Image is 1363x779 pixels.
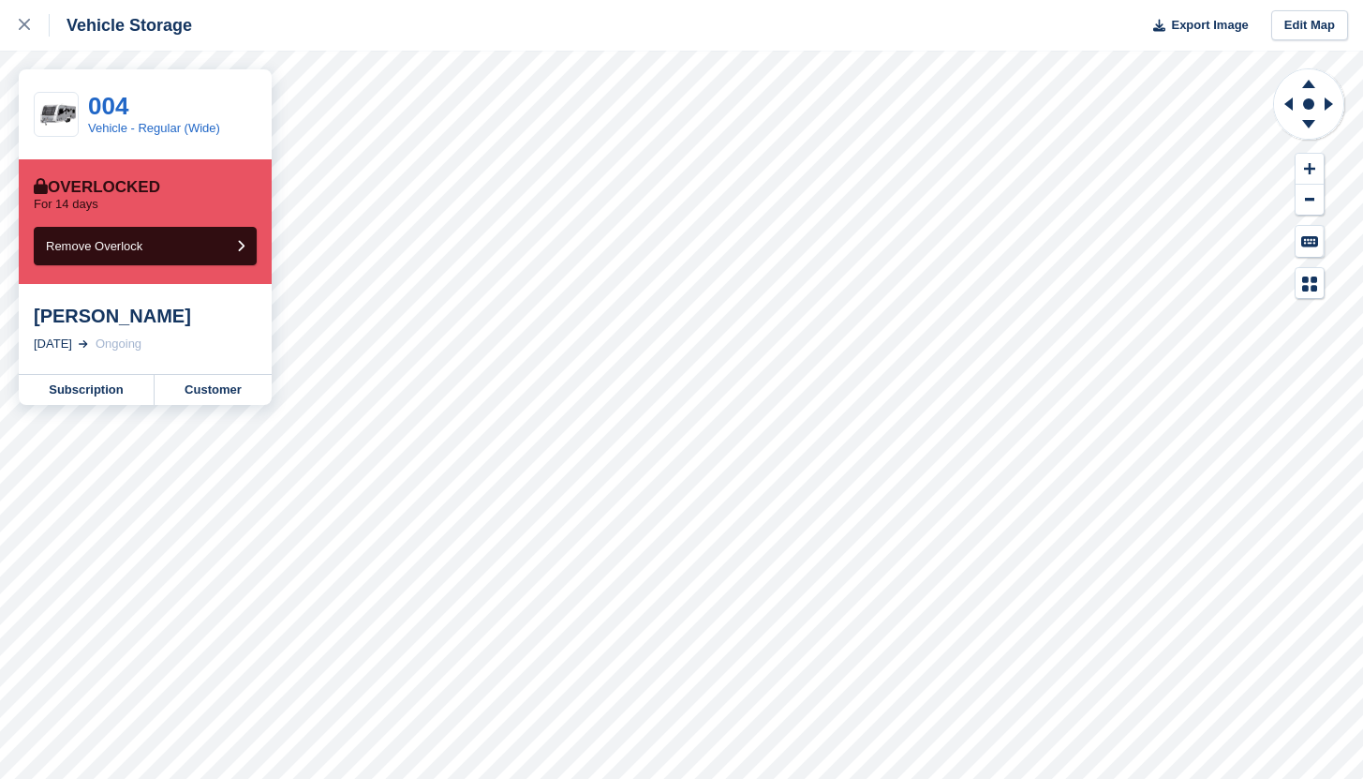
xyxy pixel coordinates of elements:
[1296,185,1324,216] button: Zoom Out
[34,335,72,353] div: [DATE]
[1296,268,1324,299] button: Map Legend
[155,375,272,405] a: Customer
[1171,16,1248,35] span: Export Image
[46,239,142,253] span: Remove Overlock
[88,92,128,120] a: 004
[34,178,160,197] div: Overlocked
[1296,226,1324,257] button: Keyboard Shortcuts
[79,340,88,348] img: arrow-right-light-icn-cde0832a797a2874e46488d9cf13f60e5c3a73dbe684e267c42b8395dfbc2abf.svg
[34,227,257,265] button: Remove Overlock
[1142,10,1249,41] button: Export Image
[1271,10,1348,41] a: Edit Map
[96,335,141,353] div: Ongoing
[19,375,155,405] a: Subscription
[34,305,257,327] div: [PERSON_NAME]
[88,121,220,135] a: Vehicle - Regular (Wide)
[35,100,78,129] img: download-removebg-preview.%20small.png
[1296,154,1324,185] button: Zoom In
[50,14,192,37] div: Vehicle Storage
[34,197,98,212] p: For 14 days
